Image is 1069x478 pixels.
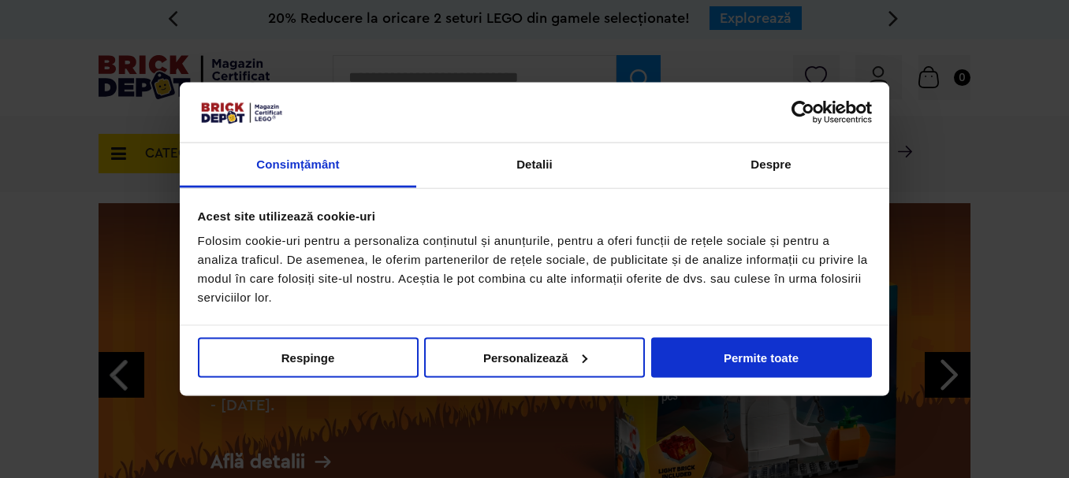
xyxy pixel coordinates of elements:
div: Acest site utilizează cookie-uri [198,206,872,225]
a: Usercentrics Cookiebot - opens in a new window [734,100,872,124]
a: Despre [653,143,889,188]
button: Permite toate [651,337,872,377]
button: Respinge [198,337,419,377]
a: Consimțământ [180,143,416,188]
img: siglă [198,100,285,125]
button: Personalizează [424,337,645,377]
div: Folosim cookie-uri pentru a personaliza conținutul și anunțurile, pentru a oferi funcții de rețel... [198,232,872,307]
a: Detalii [416,143,653,188]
